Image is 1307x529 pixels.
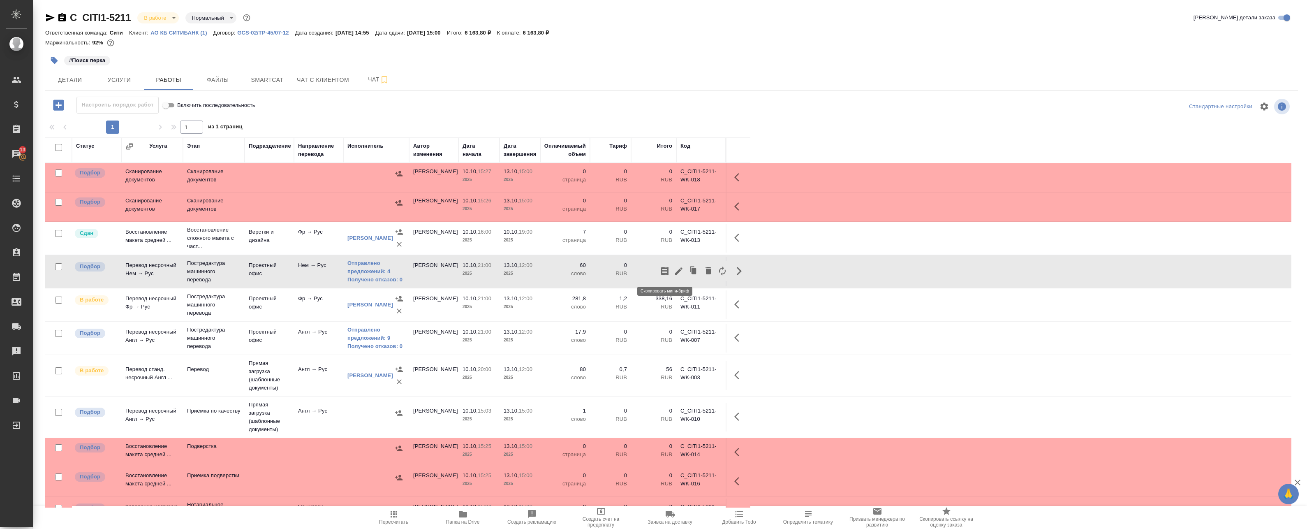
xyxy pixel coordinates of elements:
p: 21:00 [478,329,491,335]
button: Скопировать ссылку [57,13,67,23]
p: 92% [92,39,105,46]
td: C_CITI1-5211-WK-007 [676,324,726,353]
div: Менеджер проверил работу исполнителя, передает ее на следующий этап [74,228,117,239]
div: Дата завершения [504,142,537,158]
span: Поиск перка [63,56,111,63]
a: C_CITI1-5211 [70,12,131,23]
p: 13.10, [504,472,519,478]
div: Дата начала [463,142,495,158]
p: RUB [594,450,627,459]
p: 0 [545,471,586,480]
span: Заявка на доставку [648,519,692,525]
a: [PERSON_NAME] [347,302,393,308]
button: Пересчитать [359,506,428,529]
span: Детали [50,75,90,85]
p: слово [545,374,586,382]
p: 15:00 [519,197,532,204]
p: 13.10, [504,366,519,372]
p: 15:00 [519,408,532,414]
a: АО КБ СИТИБАНК (1) [150,29,213,36]
td: C_CITI1-5211-WK-013 [676,224,726,253]
p: RUB [635,450,672,459]
span: [PERSON_NAME] детали заказа [1194,14,1275,22]
p: 0 [635,328,672,336]
p: RUB [635,176,672,184]
td: Перевод несрочный Англ → Рус [121,324,183,353]
p: 12:00 [519,295,532,302]
div: Код [680,142,690,150]
p: Подбор [80,443,100,452]
p: 0 [545,442,586,450]
button: 🙏 [1278,484,1299,504]
div: Можно подбирать исполнителей [74,328,117,339]
p: RUB [594,374,627,382]
div: Оплачиваемый объем [544,142,586,158]
p: Приёмка по качеству [187,407,241,415]
a: GCS-02/TP-45/07-12 [237,29,295,36]
p: 0,7 [594,365,627,374]
td: Перевод несрочный Англ → Рус [121,403,183,432]
td: Восстановление макета средней ... [121,224,183,253]
p: К оплате: [497,30,523,36]
p: 15:25 [478,472,491,478]
span: Посмотреть информацию [1274,99,1291,114]
p: 10.10, [463,295,478,302]
button: Здесь прячутся важные кнопки [729,197,749,216]
span: Чат с клиентом [297,75,349,85]
p: 2025 [463,480,495,488]
p: 0 [635,228,672,236]
p: Клиент: [129,30,150,36]
p: 281,8 [545,295,586,303]
button: Доп статусы указывают на важность/срочность заказа [241,12,252,23]
div: Статус [76,142,95,150]
p: 15:25 [478,443,491,449]
a: [PERSON_NAME] [347,372,393,378]
p: 0 [594,328,627,336]
p: RUB [594,303,627,311]
button: Сгруппировать [125,142,134,151]
td: Англ → Рус [294,403,343,432]
p: RUB [635,303,672,311]
td: Сканирование документов [121,193,183,221]
p: 6 163,80 ₽ [523,30,555,36]
p: Сити [110,30,129,36]
p: 2025 [504,415,537,423]
span: Настроить таблицу [1254,97,1274,116]
p: слово [545,415,586,423]
p: Подбор [80,169,100,177]
p: 15:00 [519,443,532,449]
span: Smartcat [248,75,287,85]
p: 1,2 [594,295,627,303]
p: 12:00 [519,329,532,335]
p: 12:00 [519,366,532,372]
p: RUB [594,236,627,244]
button: Добавить Todo [705,506,774,529]
p: Подбор [80,329,100,337]
div: Можно подбирать исполнителей [74,261,117,272]
p: GCS-02/TP-45/07-12 [237,30,295,36]
button: Назначить [393,226,405,238]
p: 13.10, [504,168,519,174]
button: Нормальный [190,14,227,21]
td: C_CITI1-5211-WK-010 [676,403,726,432]
div: split button [1187,100,1254,113]
p: Подверстка [187,442,241,450]
p: 2025 [504,205,537,213]
td: Фр → Рус [294,224,343,253]
div: Услуга [149,142,167,150]
button: Определить тематику [774,506,843,529]
button: Здесь прячутся важные кнопки [729,167,749,187]
p: 6 163,80 ₽ [465,30,497,36]
svg: Подписаться [379,75,389,85]
span: 🙏 [1282,485,1295,503]
div: Подразделение [249,142,291,150]
p: RUB [594,269,627,278]
div: В работе [137,12,178,23]
button: Здесь прячутся важные кнопки [729,471,749,491]
p: Постредактура машинного перевода [187,259,241,284]
p: 10.10, [463,329,478,335]
p: 0 [594,167,627,176]
p: 0 [594,471,627,480]
button: Назначить [393,442,405,455]
p: Постредактура машинного перевода [187,326,241,350]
